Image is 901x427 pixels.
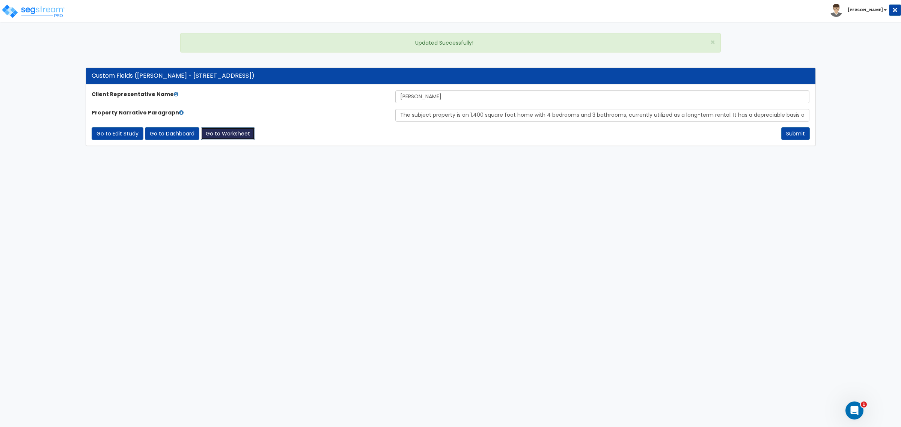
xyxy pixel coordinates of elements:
span: 1 [861,401,867,407]
label: Client Representative Name [86,90,390,98]
label: Property Narrative Paragraph [86,109,390,116]
a: Go to Worksheet [201,127,255,140]
div: Custom Fields ([PERSON_NAME] - [STREET_ADDRESS]) [92,72,810,80]
img: logo_pro_r.png [1,4,65,19]
iframe: Intercom live chat [845,401,863,419]
b: [PERSON_NAME] [848,7,883,13]
img: avatar.png [830,4,843,17]
a: Go to Edit Study [92,127,143,140]
span: Updated Successfully! [415,39,473,47]
button: Submit [781,127,810,140]
span: × [710,37,715,48]
button: Close [710,38,715,46]
a: Go to Dashboard [145,127,199,140]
